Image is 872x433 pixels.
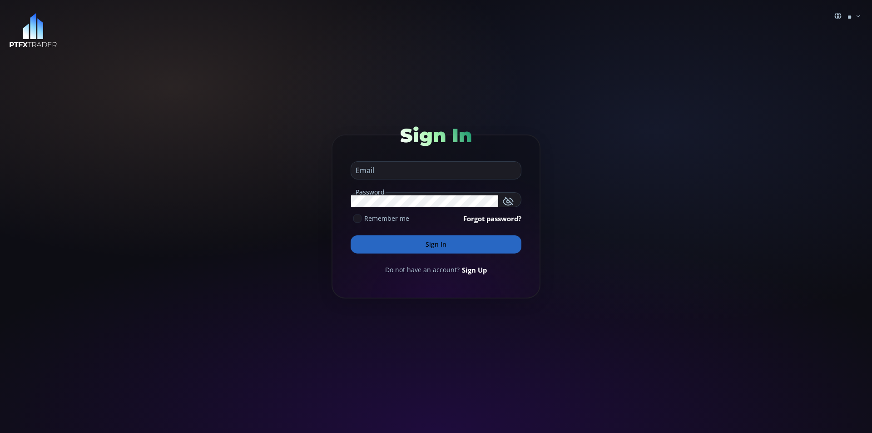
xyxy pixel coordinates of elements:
[364,214,409,223] span: Remember me
[462,265,487,275] a: Sign Up
[351,235,521,254] button: Sign In
[463,214,521,224] a: Forgot password?
[351,265,521,275] div: Do not have an account?
[400,124,472,147] span: Sign In
[9,13,57,48] img: LOGO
